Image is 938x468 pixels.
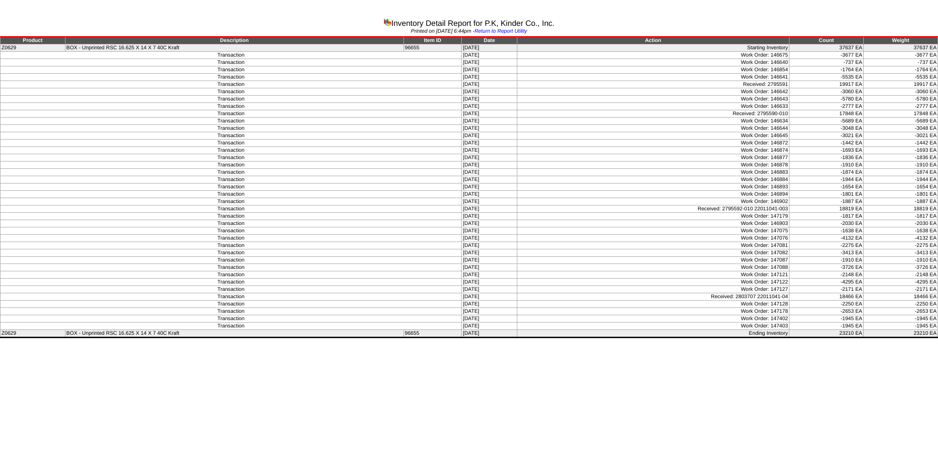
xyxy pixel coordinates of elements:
[863,88,938,96] td: -3060 EA
[517,81,789,88] td: Received: 2795591
[789,162,863,169] td: -1910 EA
[0,301,462,308] td: Transaction
[789,264,863,271] td: -3726 EA
[863,308,938,315] td: -2653 EA
[0,293,462,301] td: Transaction
[789,308,863,315] td: -2653 EA
[863,147,938,154] td: -1693 EA
[462,198,517,205] td: [DATE]
[789,140,863,147] td: -1442 EA
[863,52,938,59] td: -3677 EA
[0,147,462,154] td: Transaction
[0,286,462,293] td: Transaction
[462,271,517,279] td: [DATE]
[789,74,863,81] td: -5535 EA
[863,44,938,52] td: 37637 EA
[517,125,789,132] td: Work Order: 146644
[789,118,863,125] td: -5689 EA
[0,176,462,183] td: Transaction
[517,198,789,205] td: Work Order: 146902
[0,110,462,118] td: Transaction
[789,59,863,66] td: -737 EA
[517,227,789,235] td: Work Order: 147075
[789,176,863,183] td: -1944 EA
[462,235,517,242] td: [DATE]
[789,44,863,52] td: 37637 EA
[474,28,527,34] a: Return to Report Utility
[462,176,517,183] td: [DATE]
[0,140,462,147] td: Transaction
[462,147,517,154] td: [DATE]
[0,52,462,59] td: Transaction
[0,198,462,205] td: Transaction
[462,125,517,132] td: [DATE]
[517,110,789,118] td: Received: 2795590-010
[789,235,863,242] td: -4132 EA
[0,227,462,235] td: Transaction
[0,118,462,125] td: Transaction
[462,205,517,213] td: [DATE]
[517,176,789,183] td: Work Order: 146884
[863,140,938,147] td: -1442 EA
[517,308,789,315] td: Work Order: 147178
[863,37,938,44] td: Weight
[0,96,462,103] td: Transaction
[863,110,938,118] td: 17848 EA
[0,220,462,227] td: Transaction
[462,132,517,140] td: [DATE]
[863,323,938,330] td: -1945 EA
[517,220,789,227] td: Work Order: 146903
[517,191,789,198] td: Work Order: 146894
[789,103,863,110] td: -2777 EA
[789,330,863,338] td: 23210 EA
[863,315,938,323] td: -1945 EA
[517,103,789,110] td: Work Order: 146633
[863,81,938,88] td: 19917 EA
[789,315,863,323] td: -1945 EA
[517,52,789,59] td: Work Order: 146675
[863,301,938,308] td: -2250 EA
[517,213,789,220] td: Work Order: 147179
[517,293,789,301] td: Received: 2803707 22011041-04
[462,154,517,162] td: [DATE]
[517,323,789,330] td: Work Order: 147403
[789,96,863,103] td: -5780 EA
[863,198,938,205] td: -1887 EA
[789,154,863,162] td: -1836 EA
[462,330,517,338] td: [DATE]
[517,66,789,74] td: Work Order: 146854
[789,220,863,227] td: -2030 EA
[462,286,517,293] td: [DATE]
[404,44,462,52] td: 96655
[863,118,938,125] td: -5689 EA
[789,125,863,132] td: -3048 EA
[517,271,789,279] td: Work Order: 147121
[863,103,938,110] td: -2777 EA
[789,66,863,74] td: -1764 EA
[462,59,517,66] td: [DATE]
[0,308,462,315] td: Transaction
[517,242,789,249] td: Work Order: 147081
[462,140,517,147] td: [DATE]
[0,74,462,81] td: Transaction
[0,132,462,140] td: Transaction
[65,37,404,44] td: Description
[0,162,462,169] td: Transaction
[0,264,462,271] td: Transaction
[462,323,517,330] td: [DATE]
[517,330,789,338] td: Ending Inventory
[462,301,517,308] td: [DATE]
[0,279,462,286] td: Transaction
[404,330,462,338] td: 96655
[462,213,517,220] td: [DATE]
[462,37,517,44] td: Date
[517,37,789,44] td: Action
[863,227,938,235] td: -1638 EA
[462,257,517,264] td: [DATE]
[789,242,863,249] td: -2275 EA
[517,154,789,162] td: Work Order: 146877
[0,183,462,191] td: Transaction
[0,125,462,132] td: Transaction
[789,301,863,308] td: -2250 EA
[462,103,517,110] td: [DATE]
